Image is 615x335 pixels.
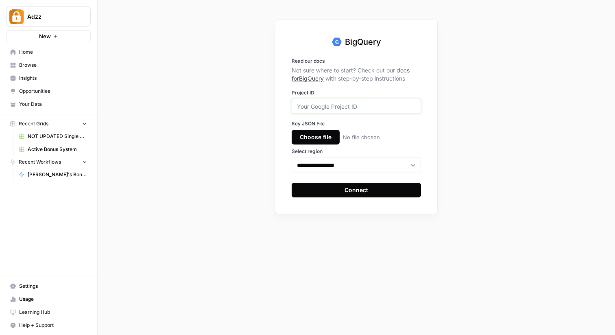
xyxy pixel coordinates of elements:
[292,183,421,197] button: Connect
[19,282,87,290] span: Settings
[292,148,421,155] p: Select region
[28,133,87,140] span: NOT UPDATED Single Bonus Creation
[39,32,51,40] span: New
[19,88,87,95] span: Opportunities
[7,306,91,319] a: Learning Hub
[19,296,87,303] span: Usage
[15,143,91,156] a: Active Bonus System
[19,74,87,82] span: Insights
[292,120,421,127] p: Key JSON File
[7,280,91,293] a: Settings
[19,120,48,127] span: Recent Grids
[7,72,91,85] a: Insights
[292,66,421,83] p: Not sure where to start? Check out our with step-by-step instructions
[15,130,91,143] a: NOT UPDATED Single Bonus Creation
[28,171,87,178] span: [PERSON_NAME]'s Bonus Text Creation ARABIC
[27,13,76,21] span: Adzz
[7,59,91,72] a: Browse
[7,319,91,332] button: Help + Support
[292,36,421,48] div: BigQuery
[19,48,87,56] span: Home
[19,322,87,329] span: Help + Support
[297,103,416,110] input: Your Google Project ID
[345,186,368,194] div: Connect
[19,61,87,69] span: Browse
[15,168,91,181] a: [PERSON_NAME]'s Bonus Text Creation ARABIC
[343,133,380,141] p: No file chosen
[7,7,91,27] button: Workspace: Adzz
[19,158,61,166] span: Recent Workflows
[292,130,340,145] div: Choose file
[7,85,91,98] a: Opportunities
[19,309,87,316] span: Learning Hub
[292,89,421,96] label: Project ID
[7,98,91,111] a: Your Data
[7,118,91,130] button: Recent Grids
[28,146,87,153] span: Active Bonus System
[7,156,91,168] button: Recent Workflows
[7,46,91,59] a: Home
[292,57,421,65] p: Read our docs
[9,9,24,24] img: Adzz Logo
[7,30,91,42] button: New
[7,293,91,306] a: Usage
[19,101,87,108] span: Your Data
